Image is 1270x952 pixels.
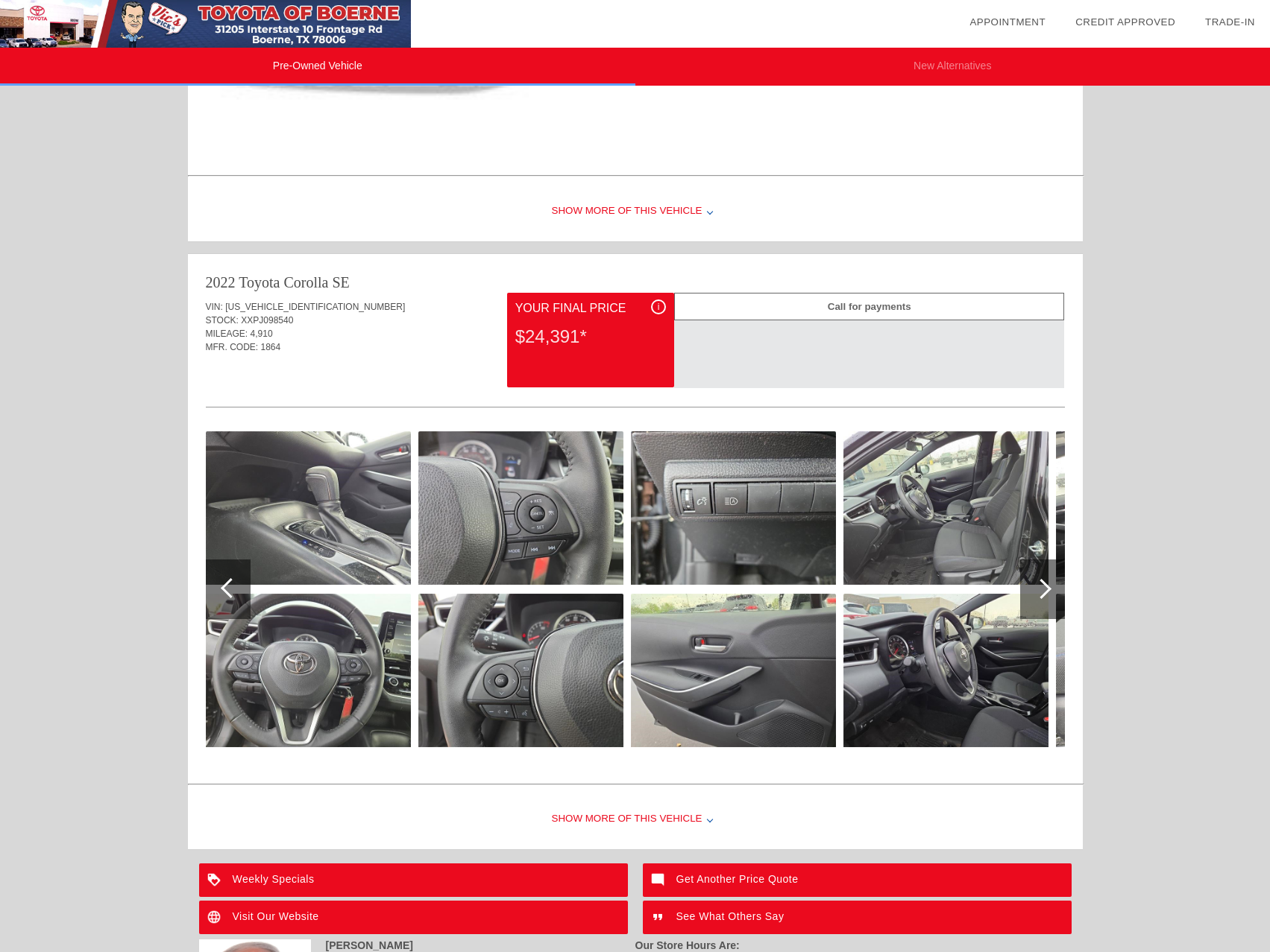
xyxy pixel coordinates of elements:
[643,901,676,934] img: ic_format_quote_white_24dp_2x.png
[251,329,273,339] span: 4,910
[418,431,623,585] img: 16.jpg
[418,594,623,747] img: 17.jpg
[188,182,1083,241] div: Show More of this Vehicle
[631,431,836,585] img: 18.jpg
[206,329,248,339] span: MILEAGE:
[843,431,1049,585] img: 20.jpg
[199,901,233,934] img: ic_language_white_24dp_2x.png
[1056,594,1261,747] img: 23.jpg
[225,302,405,312] span: [US_VEHICLE_IDENTIFICATION_NUMBER]
[241,315,293,326] span: XXPJ098540
[199,901,628,934] a: Visit Our Website
[643,863,1072,897] a: Get Another Price Quote
[206,315,239,326] span: STOCK:
[635,939,740,951] strong: Our Store Hours Are:
[1205,16,1255,28] a: Trade-In
[188,790,1083,849] div: Show More of this Vehicle
[1075,16,1175,28] a: Credit Approved
[674,293,1064,320] div: Call for payments
[206,302,223,312] span: VIN:
[261,342,281,352] span: 1864
[206,342,259,352] span: MFR. CODE:
[332,272,349,293] div: SE
[631,594,836,747] img: 19.jpg
[206,363,1065,387] div: Quoted on [DATE] 2:20:37 PM
[843,594,1049,747] img: 21.jpg
[199,863,628,897] a: Weekly Specials
[515,317,666,356] div: $24,391*
[969,16,1046,28] a: Appointment
[206,431,411,585] img: 14.jpg
[206,594,411,747] img: 15.jpg
[515,299,666,317] div: Your Final Price
[643,863,676,897] img: ic_mode_comment_white_24dp_2x.png
[199,863,233,897] img: ic_loyalty_white_24dp_2x.png
[326,939,413,951] strong: [PERSON_NAME]
[651,299,666,314] div: i
[1056,431,1261,585] img: 22.jpg
[206,272,329,293] div: 2022 Toyota Corolla
[643,901,1072,934] a: See What Others Say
